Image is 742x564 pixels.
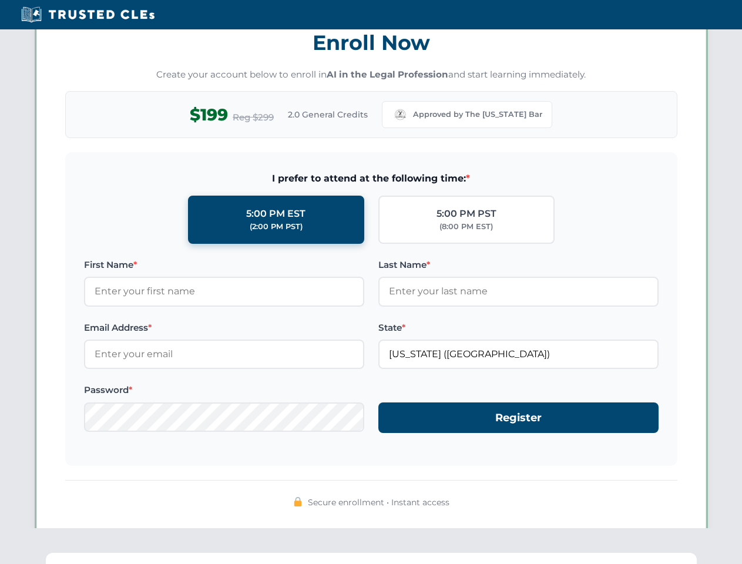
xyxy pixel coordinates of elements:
[84,171,659,186] span: I prefer to attend at the following time:
[190,102,228,128] span: $199
[378,321,659,335] label: State
[378,402,659,434] button: Register
[65,68,677,82] p: Create your account below to enroll in and start learning immediately.
[250,221,303,233] div: (2:00 PM PST)
[378,340,659,369] input: Missouri (MO)
[392,106,408,123] img: Missouri Bar
[437,206,496,221] div: 5:00 PM PST
[246,206,305,221] div: 5:00 PM EST
[233,110,274,125] span: Reg $299
[288,108,368,121] span: 2.0 General Credits
[18,6,158,23] img: Trusted CLEs
[439,221,493,233] div: (8:00 PM EST)
[65,24,677,61] h3: Enroll Now
[84,383,364,397] label: Password
[378,258,659,272] label: Last Name
[84,277,364,306] input: Enter your first name
[84,340,364,369] input: Enter your email
[327,69,448,80] strong: AI in the Legal Profession
[84,258,364,272] label: First Name
[293,497,303,506] img: 🔒
[308,496,449,509] span: Secure enrollment • Instant access
[413,109,542,120] span: Approved by The [US_STATE] Bar
[378,277,659,306] input: Enter your last name
[84,321,364,335] label: Email Address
